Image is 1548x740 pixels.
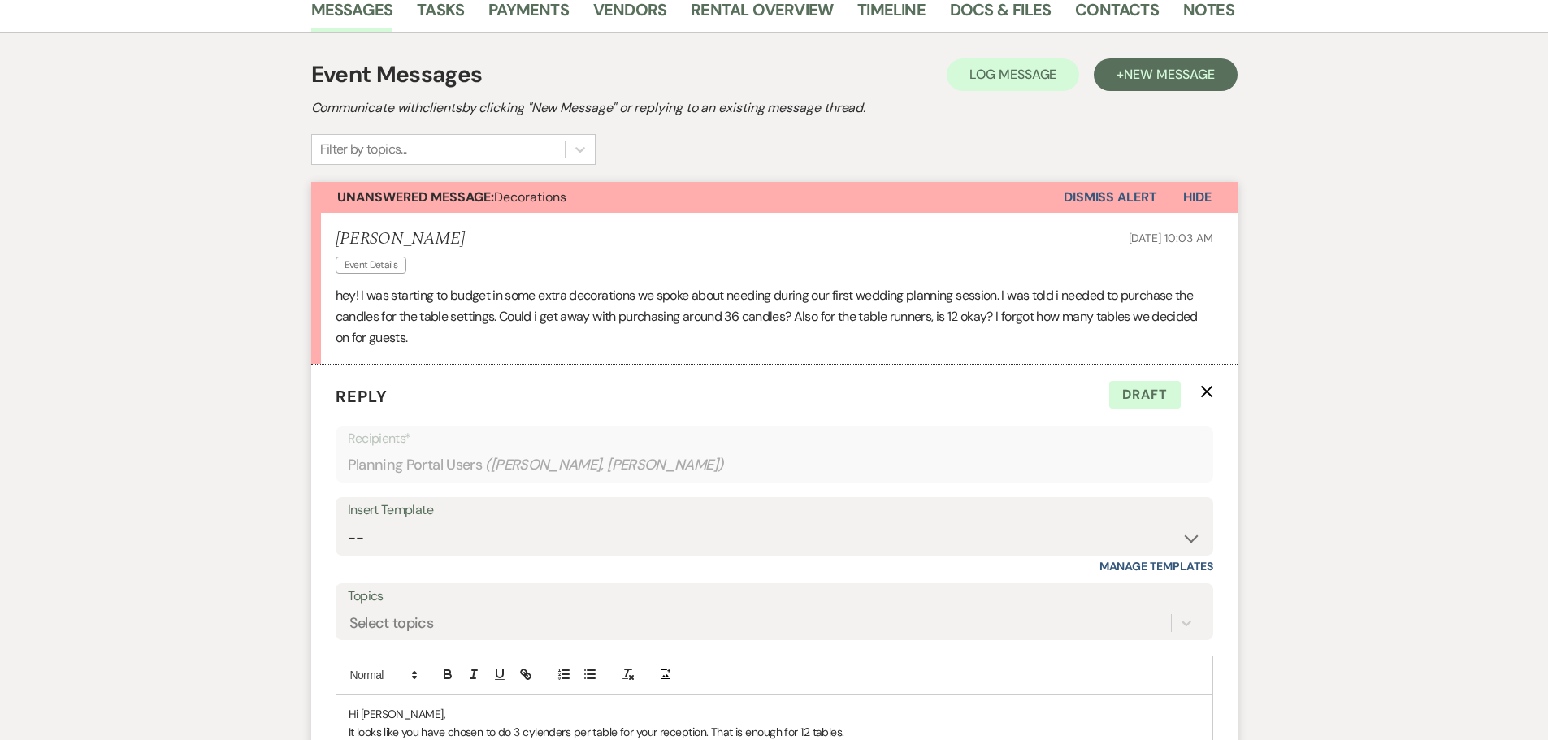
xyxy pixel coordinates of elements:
[348,449,1201,481] div: Planning Portal Users
[1099,559,1213,573] a: Manage Templates
[348,585,1201,608] label: Topics
[337,188,566,206] span: Decorations
[349,612,434,634] div: Select topics
[1064,182,1157,213] button: Dismiss Alert
[336,386,388,407] span: Reply
[320,140,407,159] div: Filter by topics...
[348,499,1201,522] div: Insert Template
[1157,182,1238,213] button: Hide
[336,257,407,274] span: Event Details
[969,66,1056,83] span: Log Message
[1094,58,1237,91] button: +New Message
[311,182,1064,213] button: Unanswered Message:Decorations
[336,229,465,249] h5: [PERSON_NAME]
[1129,231,1213,245] span: [DATE] 10:03 AM
[336,285,1213,348] p: hey! I was starting to budget in some extra decorations we spoke about needing during our first w...
[947,58,1079,91] button: Log Message
[1183,188,1212,206] span: Hide
[1109,381,1181,409] span: Draft
[311,58,483,92] h1: Event Messages
[485,454,724,476] span: ( [PERSON_NAME], [PERSON_NAME] )
[337,188,494,206] strong: Unanswered Message:
[311,98,1238,118] h2: Communicate with clients by clicking "New Message" or replying to an existing message thread.
[1124,66,1214,83] span: New Message
[349,705,1200,723] p: Hi [PERSON_NAME],
[348,428,1201,449] p: Recipients*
